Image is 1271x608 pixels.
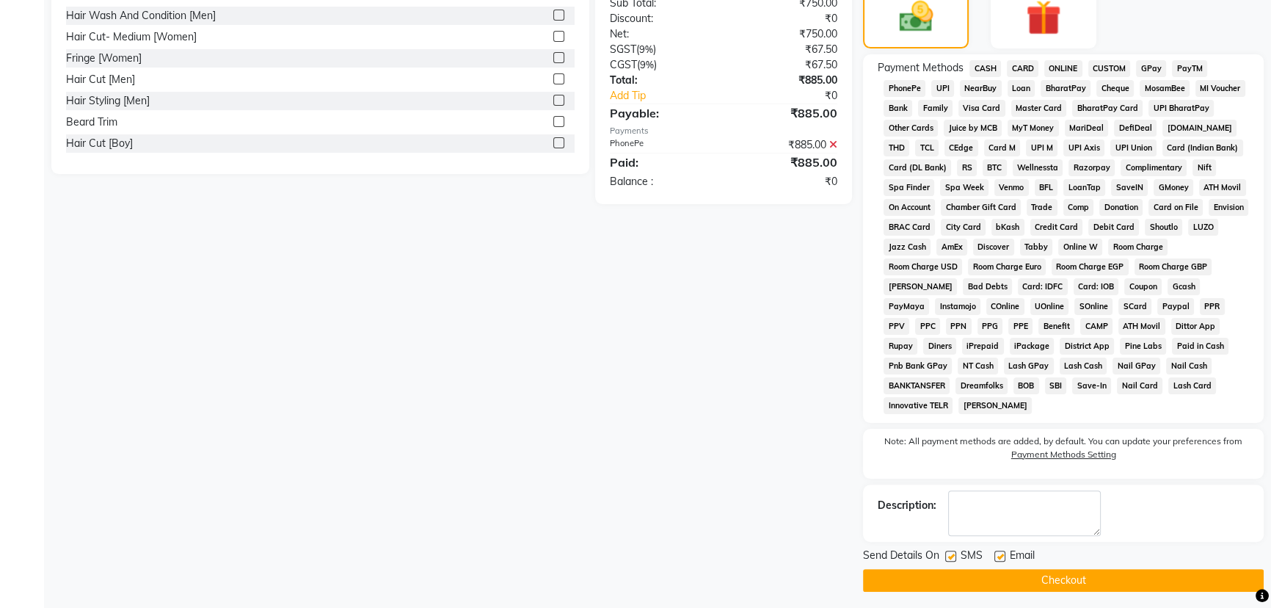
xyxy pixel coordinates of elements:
[1124,278,1162,295] span: Coupon
[724,42,848,57] div: ₹67.50
[1135,258,1212,275] span: Room Charge GBP
[884,159,951,176] span: Card (DL Bank)
[884,258,962,275] span: Room Charge USD
[1008,318,1033,335] span: PPE
[724,11,848,26] div: ₹0
[1008,120,1059,137] span: MyT Money
[941,199,1021,216] span: Chamber Gift Card
[878,498,936,513] div: Description:
[1038,318,1074,335] span: Benefit
[984,140,1021,156] span: Card M
[1117,377,1162,394] span: Nail Card
[983,159,1007,176] span: BTC
[944,140,978,156] span: CEdge
[863,569,1264,592] button: Checkout
[744,88,848,104] div: ₹0
[1088,219,1139,236] span: Debit Card
[1110,140,1157,156] span: UPI Union
[1072,100,1143,117] span: BharatPay Card
[1154,179,1193,196] span: GMoney
[884,140,909,156] span: THD
[969,60,1001,77] span: CASH
[884,80,925,97] span: PhonePe
[884,219,935,236] span: BRAC Card
[724,104,848,122] div: ₹885.00
[1011,448,1116,461] label: Payment Methods Setting
[940,179,988,196] span: Spa Week
[958,358,998,374] span: NT Cash
[1010,338,1055,355] span: iPackage
[1063,199,1094,216] span: Comp
[599,73,724,88] div: Total:
[1136,60,1166,77] span: GPay
[878,435,1249,467] label: Note: All payment methods are added, by default. You can update your preferences from
[1045,377,1067,394] span: SBI
[1209,199,1248,216] span: Envision
[1026,140,1057,156] span: UPI M
[640,59,654,70] span: 9%
[1111,179,1148,196] span: SaveIN
[977,318,1003,335] span: PPG
[1020,239,1053,256] span: Tabby
[935,298,980,315] span: Instamojo
[1168,278,1200,295] span: Gcash
[1148,100,1214,117] span: UPI BharatPay
[66,72,135,87] div: Hair Cut [Men]
[1171,318,1220,335] span: Dittor App
[1008,80,1035,97] span: Loan
[923,338,956,355] span: Diners
[1013,377,1039,394] span: BOB
[1096,80,1134,97] span: Cheque
[66,29,197,45] div: Hair Cut- Medium [Women]
[724,26,848,42] div: ₹750.00
[66,136,133,151] div: Hair Cut [Boy]
[1060,358,1107,374] span: Lash Cash
[610,43,636,56] span: SGST
[599,153,724,171] div: Paid:
[960,80,1002,97] span: NearBuy
[724,153,848,171] div: ₹885.00
[884,199,935,216] span: On Account
[724,57,848,73] div: ₹67.50
[1162,140,1243,156] span: Card (Indian Bank)
[1157,298,1194,315] span: Paypal
[1004,358,1054,374] span: Lash GPay
[1195,80,1245,97] span: MI Voucher
[610,58,637,71] span: CGST
[955,377,1008,394] span: Dreamfolks
[1172,60,1207,77] span: PayTM
[1080,318,1112,335] span: CAMP
[1010,548,1035,566] span: Email
[1162,120,1237,137] span: [DOMAIN_NAME]
[958,397,1032,414] span: [PERSON_NAME]
[884,397,953,414] span: Innovative TELR
[610,125,838,137] div: Payments
[1099,199,1143,216] span: Donation
[724,174,848,189] div: ₹0
[66,8,216,23] div: Hair Wash And Condition [Men]
[1118,318,1165,335] span: ATH Movil
[1166,358,1212,374] span: Nail Cash
[884,179,934,196] span: Spa Finder
[884,298,929,315] span: PayMaya
[884,120,938,137] span: Other Cards
[1030,219,1083,236] span: Credit Card
[1011,100,1067,117] span: Master Card
[1074,278,1119,295] span: Card: IOB
[599,42,724,57] div: ( )
[1172,338,1228,355] span: Paid in Cash
[884,377,950,394] span: BANKTANSFER
[884,318,909,335] span: PPV
[884,278,957,295] span: [PERSON_NAME]
[1041,80,1090,97] span: BharatPay
[1044,60,1082,77] span: ONLINE
[1148,199,1203,216] span: Card on File
[599,11,724,26] div: Discount:
[878,60,964,76] span: Payment Methods
[1065,120,1109,137] span: MariDeal
[1114,120,1157,137] span: DefiDeal
[1192,159,1216,176] span: Nift
[1199,179,1246,196] span: ATH Movil
[1145,219,1182,236] span: Shoutlo
[724,73,848,88] div: ₹885.00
